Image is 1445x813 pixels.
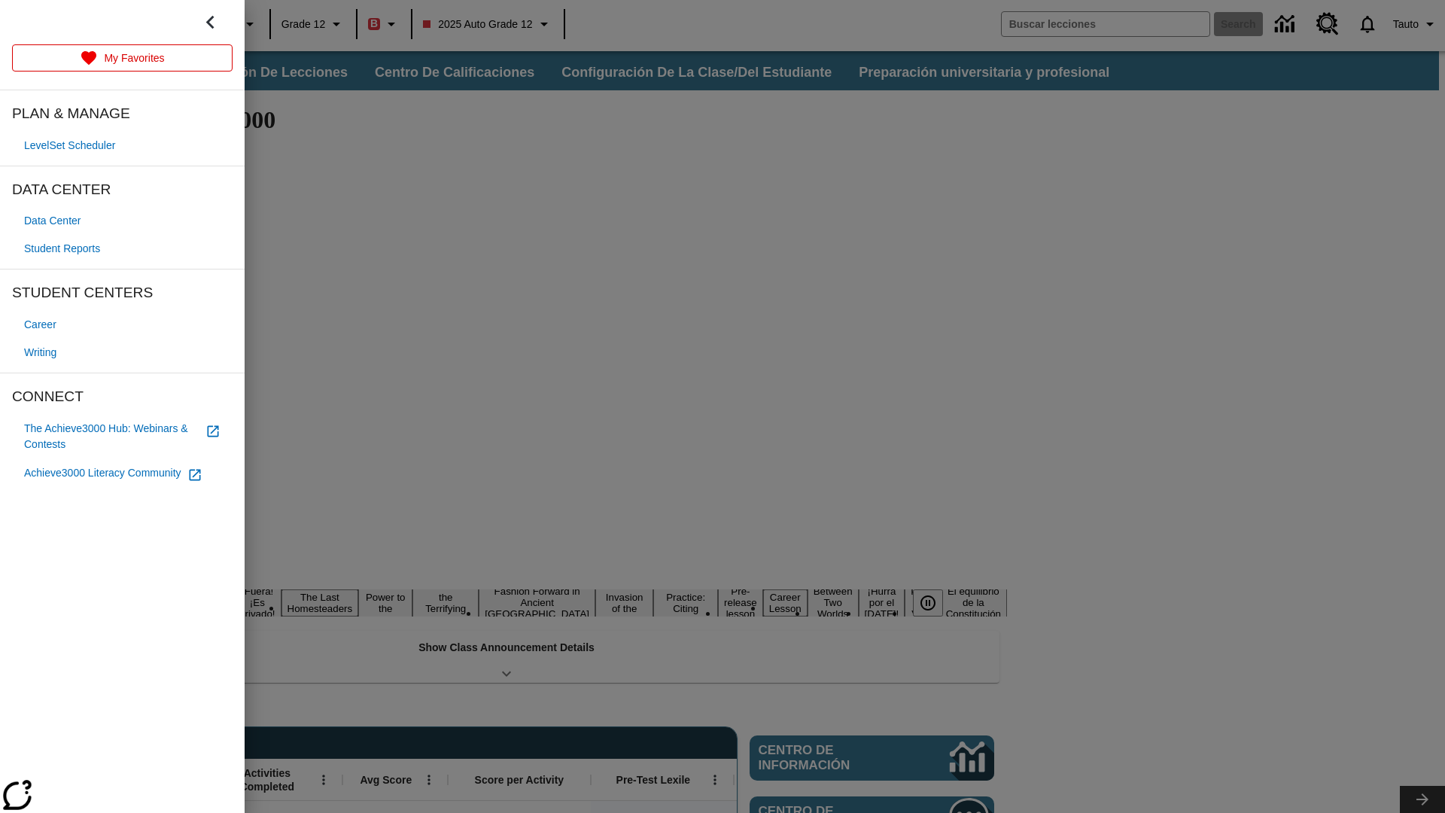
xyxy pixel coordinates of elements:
a: Writing [12,339,233,367]
p: My Favorites [104,50,164,66]
a: Achieve3000 Literacy Community, se abrirá en una nueva pestaña del navegador [12,458,233,489]
span: Writing [24,345,56,361]
a: Career [12,311,233,339]
a: Data Center [12,207,233,235]
span: Student Reports [24,241,100,257]
span: DATA CENTER [12,178,233,202]
a: The Achieve3000 Hub: Webinars &amp; Contests, se abrirá en una nueva pestaña del navegador [12,415,233,458]
span: STUDENT CENTERS [12,282,233,305]
span: Data Center [24,213,81,229]
a: Student Reports [12,235,233,263]
a: My Favorites [12,44,233,72]
span: PLAN & MANAGE [12,102,233,126]
span: CONNECT [12,385,233,409]
a: LevelSet Scheduler [12,132,233,160]
span: LevelSet Scheduler [24,138,115,154]
span: Achieve3000 Literacy Community [24,465,181,481]
span: Career [24,317,56,333]
span: The Achieve3000 Hub: Webinars & Contests [24,421,199,452]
